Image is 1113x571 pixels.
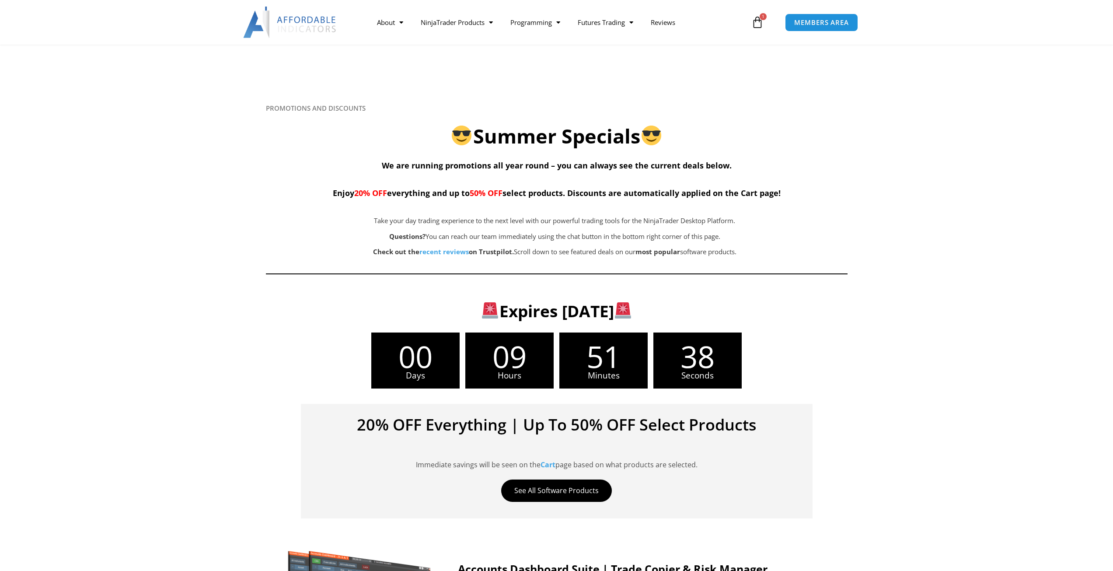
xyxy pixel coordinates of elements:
[785,14,858,32] a: MEMBERS AREA
[419,247,469,256] a: recent reviews
[794,19,849,26] span: MEMBERS AREA
[374,216,735,225] span: Take your day trading experience to the next level with our powerful trading tools for the NinjaT...
[452,126,471,145] img: 😎
[368,12,412,32] a: About
[482,302,498,319] img: 🚨
[280,301,833,322] h3: Expires [DATE]
[310,231,800,243] p: You can reach our team immediately using the chat button in the bottom right corner of this page.
[501,480,612,502] a: See All Software Products
[266,104,848,112] h6: PROMOTIONS AND DISCOUNTS
[559,371,648,380] span: Minutes
[541,460,555,469] a: Cart
[465,371,554,380] span: Hours
[470,188,502,198] span: 50% OFF
[615,302,631,319] img: 🚨
[371,341,460,371] span: 00
[310,246,800,258] p: Scroll down to see featured deals on our software products.
[502,12,569,32] a: Programming
[314,417,799,433] h4: 20% OFF Everything | Up To 50% OFF Select Products
[373,247,514,256] strong: Check out the on Trustpilot.
[635,247,680,256] b: most popular
[382,160,732,171] span: We are running promotions all year round – you can always see the current deals below.
[642,12,684,32] a: Reviews
[653,371,742,380] span: Seconds
[465,341,554,371] span: 09
[243,7,337,38] img: LogoAI | Affordable Indicators – NinjaTrader
[389,232,426,241] strong: Questions?
[559,341,648,371] span: 51
[266,123,848,149] h2: Summer Specials
[569,12,642,32] a: Futures Trading
[314,459,799,471] p: Immediate savings will be seen on the page based on what products are selected.
[412,12,502,32] a: NinjaTrader Products
[371,371,460,380] span: Days
[354,188,387,198] span: 20% OFF
[642,126,661,145] img: 😎
[738,10,777,35] a: 1
[760,13,767,20] span: 1
[333,188,781,198] span: Enjoy everything and up to select products. Discounts are automatically applied on the Cart page!
[368,12,749,32] nav: Menu
[653,341,742,371] span: 38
